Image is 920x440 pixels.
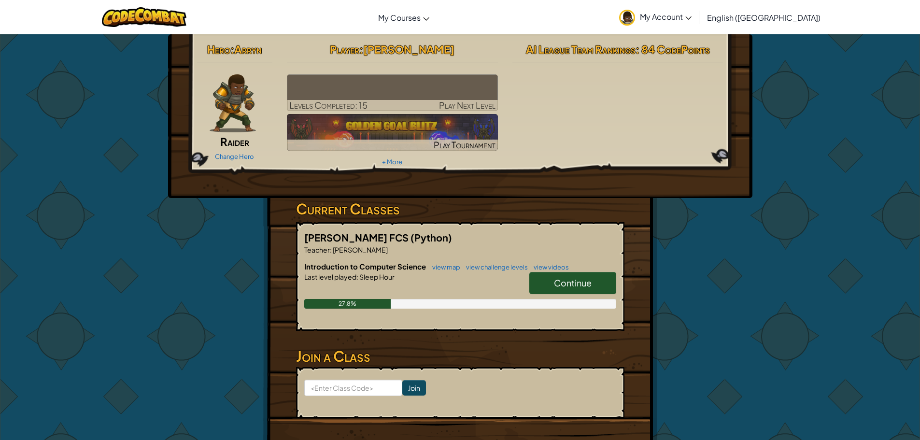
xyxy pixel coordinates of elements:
div: 27.8% [304,299,391,309]
span: [PERSON_NAME] FCS [304,231,410,243]
a: view videos [529,263,569,271]
span: : 84 CodePoints [636,43,710,56]
a: Change Hero [215,153,254,160]
span: Levels Completed: 15 [289,99,368,111]
span: : [356,272,358,281]
span: : [330,245,332,254]
input: Join [402,380,426,396]
span: : [359,43,363,56]
span: Play Tournament [434,139,495,150]
h3: Current Classes [296,198,624,220]
span: Hero [207,43,230,56]
a: English ([GEOGRAPHIC_DATA]) [702,4,825,30]
span: Play Next Level [439,99,495,111]
span: AI League Team Rankings [526,43,636,56]
span: Teacher [304,245,330,254]
span: : [230,43,234,56]
span: Raider [220,135,249,148]
a: + More [382,158,402,166]
h3: Join a Class [296,345,624,367]
span: Player [330,43,359,56]
span: English ([GEOGRAPHIC_DATA]) [707,13,821,23]
a: My Courses [373,4,434,30]
img: Golden Goal [287,114,498,151]
span: (Python) [410,231,452,243]
img: avatar [619,10,635,26]
span: Arryn [234,43,262,56]
span: Last level played [304,272,356,281]
span: My Courses [378,13,421,23]
img: raider-pose.png [210,74,256,132]
a: Play Tournament [287,114,498,151]
a: My Account [614,2,696,32]
span: [PERSON_NAME] [363,43,454,56]
img: CodeCombat logo [102,7,186,27]
span: My Account [640,12,692,22]
a: view map [427,263,460,271]
span: Sleep Hour [358,272,395,281]
a: Play Next Level [287,74,498,111]
a: view challenge levels [461,263,528,271]
span: Introduction to Computer Science [304,262,427,271]
span: Continue [554,277,592,288]
span: [PERSON_NAME] [332,245,388,254]
input: <Enter Class Code> [304,380,402,396]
